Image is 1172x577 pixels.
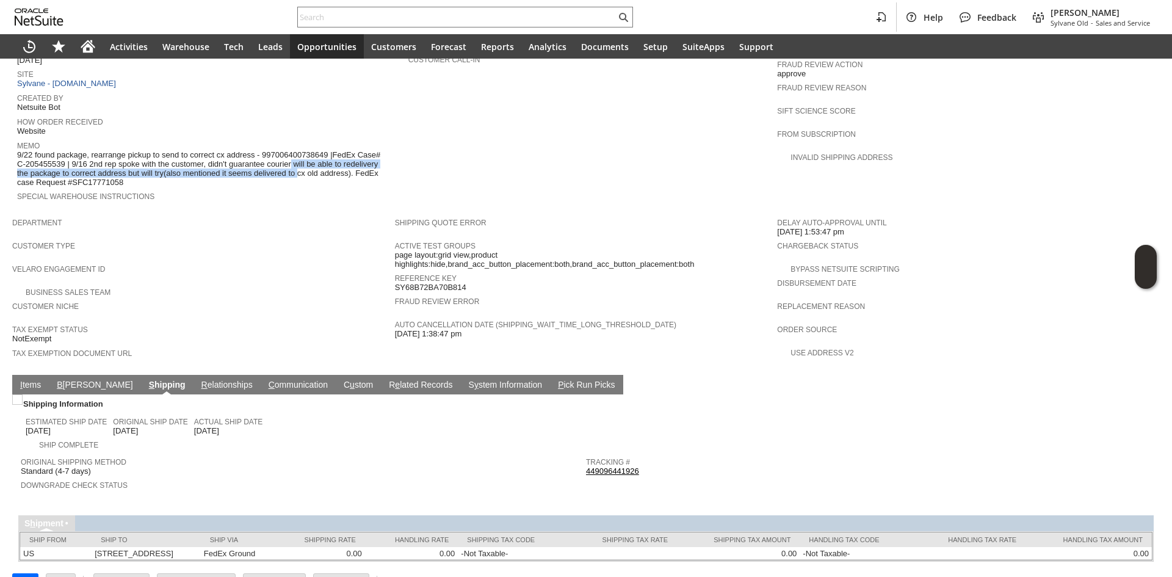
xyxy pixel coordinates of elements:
[26,418,107,426] a: Estimated Ship Date
[395,283,466,292] span: SY68B72BA70B814
[12,325,88,334] a: Tax Exempt Status
[686,536,790,543] div: Shipping Tax Amount
[224,41,244,53] span: Tech
[17,126,46,136] span: Website
[558,380,563,390] span: P
[395,297,480,306] a: Fraud Review Error
[677,547,800,560] td: 0.00
[12,219,62,227] a: Department
[113,418,187,426] a: Original Ship Date
[809,536,905,543] div: Handling Tax Code
[790,349,853,357] a: Use Address V2
[81,39,95,54] svg: Home
[101,536,192,543] div: Ship To
[777,69,806,79] span: approve
[374,536,449,543] div: Handling Rate
[732,34,781,59] a: Support
[21,481,128,490] a: Downgrade Check Status
[217,34,251,59] a: Tech
[424,34,474,59] a: Forecast
[466,380,546,391] a: System Information
[395,250,772,269] span: page layout:grid view,product highlights:hide,brand_acc_button_placement:both,brand_acc_button_pl...
[251,34,290,59] a: Leads
[1025,547,1152,560] td: 0.00
[12,302,79,311] a: Customer Niche
[298,10,616,24] input: Search
[149,380,154,390] span: S
[17,79,119,88] a: Sylvane - [DOMAIN_NAME]
[1091,18,1093,27] span: -
[12,265,105,274] a: Velaro Engagement ID
[17,70,34,79] a: Site
[777,130,856,139] a: From Subscription
[201,547,275,560] td: FedEx Ground
[341,380,376,391] a: Custom
[20,547,92,560] td: US
[275,547,365,560] td: 0.00
[777,60,863,69] a: Fraud Review Action
[386,380,455,391] a: Related Records
[977,12,1016,23] span: Feedback
[586,466,639,476] a: 449096441926
[395,219,487,227] a: Shipping Quote Error
[1135,245,1157,289] iframe: Click here to launch Oracle Guided Learning Help Panel
[1035,536,1143,543] div: Handling Tax Amount
[682,41,725,53] span: SuiteApps
[371,41,416,53] span: Customers
[474,34,521,59] a: Reports
[350,380,355,390] span: u
[17,192,154,201] a: Special Warehouse Instructions
[155,34,217,59] a: Warehouse
[15,34,44,59] a: Recent Records
[924,12,943,23] span: Help
[15,9,63,26] svg: logo
[364,34,424,59] a: Customers
[17,103,60,112] span: Netsuite Bot
[17,380,44,391] a: Items
[103,34,155,59] a: Activities
[21,397,581,411] div: Shipping Information
[210,536,266,543] div: Ship Via
[790,153,892,162] a: Invalid Shipping Address
[574,34,636,59] a: Documents
[365,547,458,560] td: 0.00
[800,547,914,560] td: -Not Taxable-
[92,547,201,560] td: [STREET_ADDRESS]
[162,41,209,53] span: Warehouse
[290,34,364,59] a: Opportunities
[194,426,219,436] span: [DATE]
[194,418,262,426] a: Actual Ship Date
[22,39,37,54] svg: Recent Records
[643,41,668,53] span: Setup
[17,56,42,65] span: [DATE]
[1138,377,1152,392] a: Unrolled view on
[17,142,40,150] a: Memo
[616,10,631,24] svg: Search
[44,34,73,59] div: Shortcuts
[284,536,356,543] div: Shipping Rate
[29,536,82,543] div: Ship From
[467,536,560,543] div: Shipping Tax Code
[297,41,356,53] span: Opportunities
[636,34,675,59] a: Setup
[30,518,35,528] span: h
[474,380,479,390] span: y
[578,536,668,543] div: Shipping Tax Rate
[529,41,566,53] span: Analytics
[146,380,189,391] a: Shipping
[12,394,23,405] img: Unchecked
[675,34,732,59] a: SuiteApps
[12,242,75,250] a: Customer Type
[521,34,574,59] a: Analytics
[777,84,866,92] a: Fraud Review Reason
[39,441,98,449] a: Ship Complete
[269,380,275,390] span: C
[458,547,569,560] td: -Not Taxable-
[395,380,400,390] span: e
[1051,18,1088,27] span: Sylvane Old
[1096,18,1150,27] span: Sales and Service
[258,41,283,53] span: Leads
[777,325,837,334] a: Order Source
[201,380,208,390] span: R
[408,56,480,64] a: Customer Call-in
